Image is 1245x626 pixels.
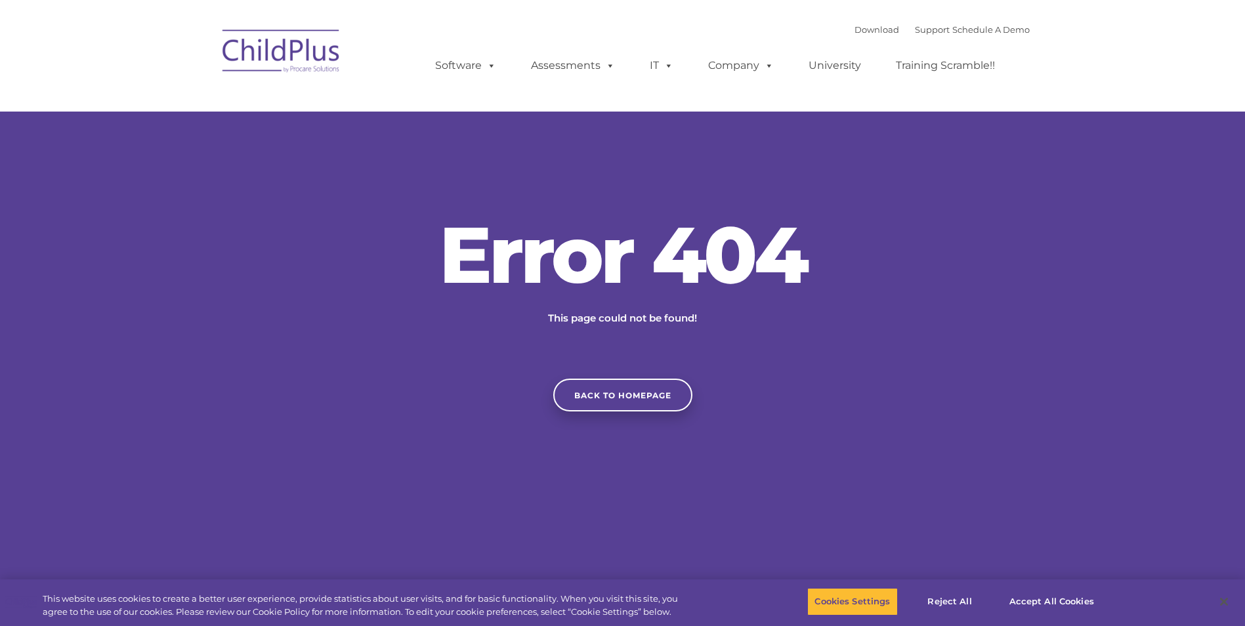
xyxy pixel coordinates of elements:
button: Cookies Settings [807,588,897,616]
a: Download [855,24,899,35]
button: Reject All [909,588,991,616]
a: Training Scramble!! [883,52,1008,79]
a: IT [637,52,686,79]
a: Schedule A Demo [952,24,1030,35]
a: Company [695,52,787,79]
font: | [855,24,1030,35]
a: Assessments [518,52,628,79]
a: Back to homepage [553,379,692,411]
a: Software [422,52,509,79]
p: This page could not be found! [485,310,761,326]
button: Close [1210,587,1238,616]
div: This website uses cookies to create a better user experience, provide statistics about user visit... [43,593,685,618]
img: ChildPlus by Procare Solutions [216,20,347,86]
button: Accept All Cookies [1002,588,1101,616]
a: University [795,52,874,79]
h2: Error 404 [426,215,820,294]
a: Support [915,24,950,35]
